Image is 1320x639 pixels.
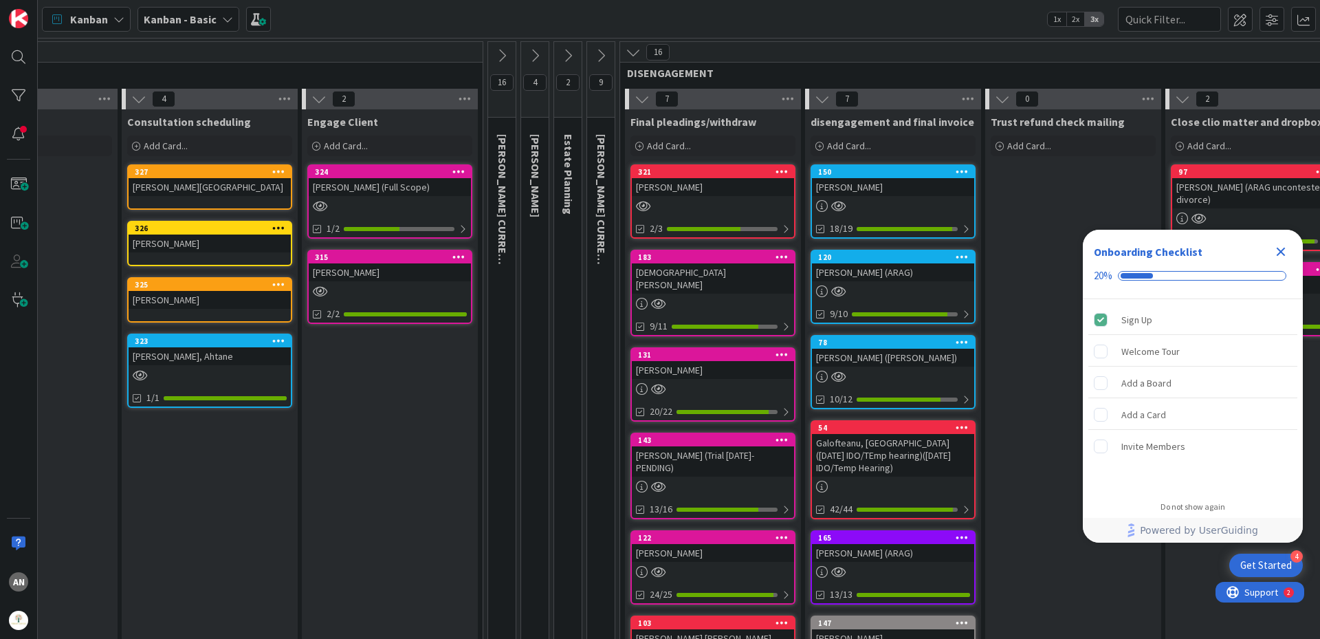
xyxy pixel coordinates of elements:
div: [PERSON_NAME] (ARAG) [812,263,974,281]
span: disengagement and final invoice [811,115,974,129]
div: Checklist items [1083,299,1303,492]
div: 315 [309,251,471,263]
div: 321 [638,167,794,177]
div: AN [9,572,28,592]
div: 143[PERSON_NAME] (Trial [DATE]-PENDING) [632,434,794,477]
span: 10/12 [830,392,852,407]
span: KRISTI CURRENT CLIENTS [496,134,509,313]
div: 122 [632,532,794,544]
div: 165[PERSON_NAME] (ARAG) [812,532,974,562]
div: [PERSON_NAME] (ARAG) [812,544,974,562]
span: 2 [332,91,355,107]
div: 120 [812,251,974,263]
div: 150[PERSON_NAME] [812,166,974,196]
span: VICTOR CURRENT CLIENTS [595,134,608,313]
div: 20% [1094,270,1112,282]
span: Add Card... [144,140,188,152]
span: Estate Planning [562,134,575,215]
span: 9 [589,74,613,91]
div: 321 [632,166,794,178]
div: 321[PERSON_NAME] [632,166,794,196]
div: [DEMOGRAPHIC_DATA][PERSON_NAME] [632,263,794,294]
span: 7 [835,91,859,107]
div: 150 [818,167,974,177]
a: Powered by UserGuiding [1090,518,1296,543]
div: 325[PERSON_NAME] [129,279,291,309]
span: 13/13 [830,587,852,602]
div: 326 [129,222,291,235]
div: Do not show again [1160,501,1225,512]
span: Trust refund check mailing [991,115,1125,129]
div: Footer [1083,518,1303,543]
span: 2/3 [650,221,663,236]
span: 2x [1066,12,1085,26]
div: Galofteanu, [GEOGRAPHIC_DATA] ([DATE] IDO/TEmp hearing)([DATE] IDO/Temp Hearing) [812,434,974,477]
div: 54Galofteanu, [GEOGRAPHIC_DATA] ([DATE] IDO/TEmp hearing)([DATE] IDO/Temp Hearing) [812,422,974,477]
div: Add a Card [1121,407,1166,423]
span: KRISTI PROBATE [529,134,542,217]
div: 120 [818,252,974,262]
div: 183 [638,252,794,262]
div: [PERSON_NAME] (Full Scope) [309,178,471,196]
div: Add a Board [1121,375,1171,391]
b: Kanban - Basic [144,12,217,26]
div: 122 [638,533,794,543]
div: Invite Members [1121,438,1185,455]
div: 323 [129,335,291,347]
div: [PERSON_NAME] ([PERSON_NAME]) [812,349,974,367]
span: 0 [1015,91,1039,107]
div: [PERSON_NAME] [129,291,291,309]
div: 323 [135,336,291,346]
span: 4 [152,91,175,107]
span: 4 [523,74,547,91]
span: Add Card... [647,140,691,152]
div: [PERSON_NAME] [632,178,794,196]
div: 147 [812,617,974,629]
span: 1/2 [327,221,340,236]
div: Checklist Container [1083,230,1303,543]
div: [PERSON_NAME] [309,263,471,281]
div: 325 [129,279,291,291]
div: 183[DEMOGRAPHIC_DATA][PERSON_NAME] [632,251,794,294]
span: 16 [646,44,670,61]
div: 324 [309,166,471,178]
span: 13/16 [650,502,672,517]
div: Welcome Tour [1121,343,1180,360]
div: Sign Up [1121,312,1152,328]
span: Engage Client [307,115,378,129]
div: 147 [818,618,974,628]
div: 326[PERSON_NAME] [129,222,291,252]
span: 3x [1085,12,1103,26]
span: Powered by UserGuiding [1140,522,1258,539]
span: 16 [490,74,514,91]
div: 183 [632,251,794,263]
span: 9/11 [650,319,668,334]
div: Onboarding Checklist [1094,243,1202,260]
span: 2/2 [327,307,340,321]
div: 78[PERSON_NAME] ([PERSON_NAME]) [812,336,974,367]
div: Invite Members is incomplete. [1088,431,1297,462]
span: 2 [1196,91,1219,107]
span: Kanban [70,11,108,28]
span: Add Card... [324,140,368,152]
div: 131 [638,350,794,360]
span: Support [29,2,63,19]
div: Welcome Tour is incomplete. [1088,336,1297,367]
span: 2 [556,74,580,91]
div: 103 [638,618,794,628]
div: [PERSON_NAME] [812,178,974,196]
div: 54 [812,422,974,434]
div: 327 [135,167,291,177]
span: 20/22 [650,404,672,419]
span: Add Card... [827,140,871,152]
span: Consultation scheduling [127,115,251,129]
div: 150 [812,166,974,178]
span: 1x [1048,12,1066,26]
div: 165 [812,532,974,544]
div: 324 [315,167,471,177]
div: 143 [632,434,794,446]
div: [PERSON_NAME] [632,544,794,562]
span: 18/19 [830,221,852,236]
div: 122[PERSON_NAME] [632,532,794,562]
img: Visit kanbanzone.com [9,9,28,28]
